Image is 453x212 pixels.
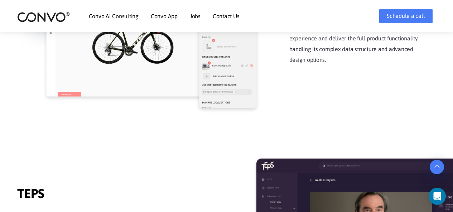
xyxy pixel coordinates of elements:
[17,11,70,23] img: logo_2.png
[89,13,139,19] a: Convo AI Consulting
[17,186,153,203] span: TEPS
[151,13,178,19] a: Convo App
[429,188,446,205] div: Open Intercom Messenger
[213,13,240,19] a: Contact Us
[379,9,432,23] a: Schedule a call
[190,13,201,19] a: Jobs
